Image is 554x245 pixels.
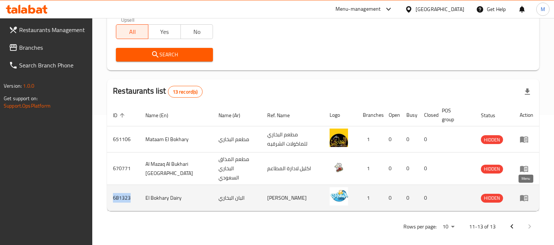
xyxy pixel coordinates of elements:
[383,126,400,153] td: 0
[218,111,250,120] span: Name (Ar)
[383,104,400,126] th: Open
[400,153,418,185] td: 0
[418,153,436,185] td: 0
[113,111,127,120] span: ID
[336,5,381,14] div: Menu-management
[383,185,400,211] td: 0
[113,85,202,98] h2: Restaurants list
[481,111,505,120] span: Status
[403,222,437,231] p: Rows per page:
[416,5,464,13] div: [GEOGRAPHIC_DATA]
[357,153,383,185] td: 1
[107,153,140,185] td: 670771
[3,21,93,39] a: Restaurants Management
[148,24,180,39] button: Yes
[357,185,383,211] td: 1
[267,111,299,120] span: Ref. Name
[145,111,178,120] span: Name (En)
[3,56,93,74] a: Search Branch Phone
[418,185,436,211] td: 0
[261,126,324,153] td: مطعم البخاري للماكولات الشرقيه
[140,126,213,153] td: Mataam El Bokhary
[107,104,539,211] table: enhanced table
[4,101,51,111] a: Support.OpsPlatform
[541,5,545,13] span: M
[19,61,87,70] span: Search Branch Phone
[261,153,324,185] td: اكليل لادارة المطاعم
[357,104,383,126] th: Branches
[140,185,213,211] td: El Bokhary Dairy
[330,129,348,147] img: Mataam El Bokhary
[519,83,536,101] div: Export file
[481,136,503,144] span: HIDDEN
[261,185,324,211] td: [PERSON_NAME]
[151,27,178,37] span: Yes
[107,185,140,211] td: 681323
[119,27,145,37] span: All
[418,126,436,153] td: 0
[520,164,533,173] div: Menu
[140,153,213,185] td: Al Mazaq Al Bukhari [GEOGRAPHIC_DATA]
[213,126,261,153] td: مطعم البخاري
[213,153,261,185] td: مطعم المذاق البخاري السعودي
[330,187,348,206] img: El Bokhary Dairy
[180,24,213,39] button: No
[4,81,22,91] span: Version:
[442,106,466,124] span: POS group
[324,104,357,126] th: Logo
[469,222,496,231] p: 11-13 of 13
[400,126,418,153] td: 0
[107,126,140,153] td: 651106
[418,104,436,126] th: Closed
[514,104,539,126] th: Action
[4,94,38,103] span: Get support on:
[121,17,135,22] label: Upsell
[116,24,148,39] button: All
[481,194,503,202] span: HIDDEN
[503,218,521,235] button: Previous page
[400,185,418,211] td: 0
[520,135,533,144] div: Menu
[122,50,207,59] span: Search
[3,39,93,56] a: Branches
[116,48,213,62] button: Search
[184,27,210,37] span: No
[383,153,400,185] td: 0
[400,104,418,126] th: Busy
[481,165,503,173] span: HIDDEN
[23,81,34,91] span: 1.0.0
[357,126,383,153] td: 1
[330,158,348,176] img: Al Mazaq Al Bukhari Al Saudi Restaurant
[440,221,457,232] div: Rows per page:
[168,88,202,95] span: 13 record(s)
[213,185,261,211] td: البان البخاري
[19,43,87,52] span: Branches
[19,25,87,34] span: Restaurants Management
[481,135,503,144] div: HIDDEN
